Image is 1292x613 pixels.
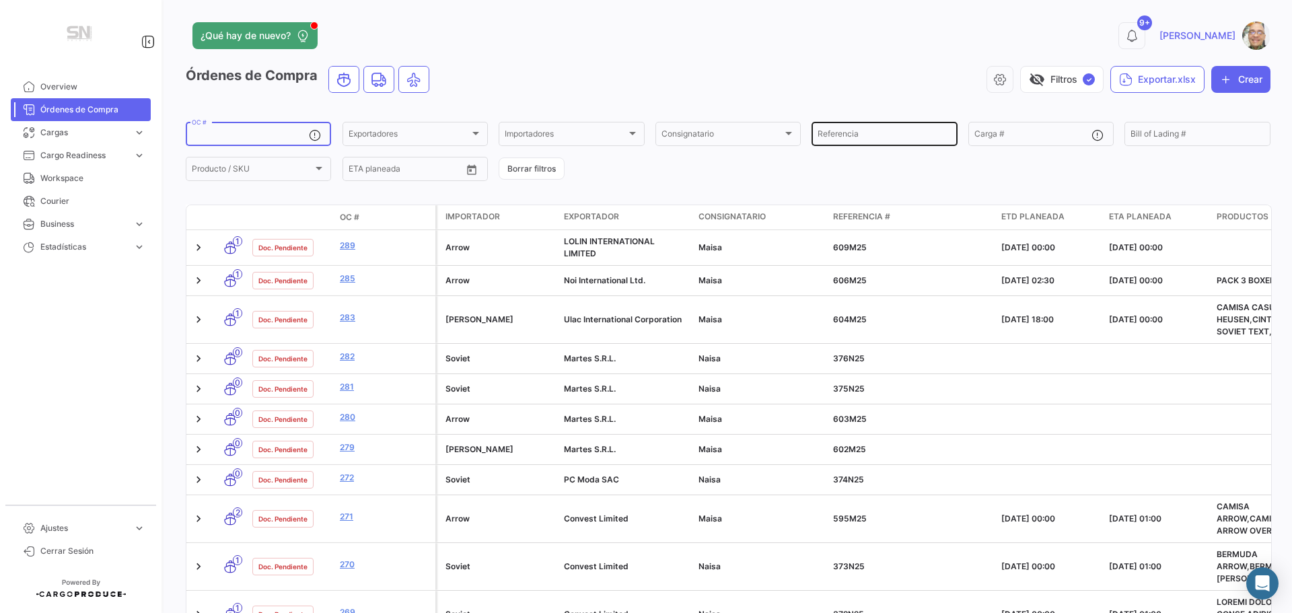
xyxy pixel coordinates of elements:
[833,353,865,363] span: 376N25
[133,127,145,139] span: expand_more
[340,511,430,523] a: 271
[233,308,242,318] span: 1
[564,414,616,424] span: Martes S.R.L.
[11,167,151,190] a: Workspace
[201,29,291,42] span: ¿Qué hay de nuevo?
[564,384,616,394] span: Martes S.R.L.
[1159,29,1235,42] span: [PERSON_NAME]
[462,159,482,180] button: Open calendar
[192,473,205,486] a: Expand/Collapse Row
[213,212,247,223] datatable-header-cell: Modo de Transporte
[445,513,470,524] span: Arrow
[445,353,470,363] span: Soviet
[698,384,721,394] span: Naisa
[133,149,145,161] span: expand_more
[833,242,867,252] span: 609M25
[698,275,722,285] span: Maisa
[258,314,308,325] span: Doc. Pendiente
[11,98,151,121] a: Órdenes de Compra
[340,211,359,223] span: OC #
[833,275,867,285] span: 606M25
[833,474,864,484] span: 374N25
[445,314,513,324] span: Van Heusen
[258,242,308,253] span: Doc. Pendiente
[40,545,145,557] span: Cerrar Sesión
[1217,211,1268,223] span: Productos
[499,157,565,180] button: Borrar filtros
[133,218,145,230] span: expand_more
[833,414,867,424] span: 603M25
[833,444,866,454] span: 602M25
[698,211,766,223] span: Consignatario
[1001,314,1054,324] span: [DATE] 18:00
[564,561,629,571] span: Convest Limited
[340,240,430,252] a: 289
[1020,66,1104,93] button: visibility_offFiltros✓
[996,205,1104,229] datatable-header-cell: ETD planeada
[698,561,721,571] span: Naisa
[564,211,619,223] span: Exportador
[40,241,128,253] span: Estadísticas
[258,513,308,524] span: Doc. Pendiente
[445,474,470,484] span: Soviet
[445,444,513,454] span: Piero Butti
[1001,513,1055,524] span: [DATE] 00:00
[698,414,722,424] span: Maisa
[698,314,722,324] span: Maisa
[698,242,722,252] span: Maisa
[1083,73,1095,85] span: ✓
[340,411,430,423] a: 280
[329,67,359,92] button: Ocean
[340,472,430,484] a: 272
[382,166,436,176] input: Hasta
[192,412,205,426] a: Expand/Collapse Row
[40,127,128,139] span: Cargas
[437,205,559,229] datatable-header-cell: Importador
[192,443,205,456] a: Expand/Collapse Row
[698,474,721,484] span: Naisa
[1109,242,1163,252] span: [DATE] 00:00
[258,474,308,485] span: Doc. Pendiente
[349,131,470,141] span: Exportadores
[1109,275,1163,285] span: [DATE] 00:00
[1001,561,1055,571] span: [DATE] 00:00
[1211,66,1270,93] button: Crear
[559,205,693,229] datatable-header-cell: Exportador
[1001,242,1055,252] span: [DATE] 00:00
[192,166,313,176] span: Producto / SKU
[1029,71,1045,87] span: visibility_off
[1109,211,1172,223] span: ETA planeada
[192,560,205,573] a: Expand/Collapse Row
[661,131,783,141] span: Consignatario
[564,513,629,524] span: Convest Limited
[1242,22,1270,50] img: Captura.PNG
[1246,567,1279,600] div: Abrir Intercom Messenger
[833,384,865,394] span: 375N25
[258,444,308,455] span: Doc. Pendiente
[40,104,145,116] span: Órdenes de Compra
[698,444,722,454] span: Maisa
[693,205,828,229] datatable-header-cell: Consignatario
[40,522,128,534] span: Ajustes
[833,513,867,524] span: 595M25
[564,275,645,285] span: Noi International Ltd.
[505,131,626,141] span: Importadores
[334,206,435,229] datatable-header-cell: OC #
[192,313,205,326] a: Expand/Collapse Row
[833,561,865,571] span: 373N25
[258,414,308,425] span: Doc. Pendiente
[233,377,242,388] span: 0
[698,513,722,524] span: Maisa
[340,558,430,571] a: 270
[47,16,114,54] img: Manufactura+Logo.png
[1110,66,1205,93] button: Exportar.xlsx
[833,211,890,223] span: Referencia #
[564,314,682,324] span: Ulac International Corporation
[340,441,430,454] a: 279
[192,22,318,49] button: ¿Qué hay de nuevo?
[258,384,308,394] span: Doc. Pendiente
[445,211,500,223] span: Importador
[340,312,430,324] a: 283
[1104,205,1211,229] datatable-header-cell: ETA planeada
[1001,275,1054,285] span: [DATE] 02:30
